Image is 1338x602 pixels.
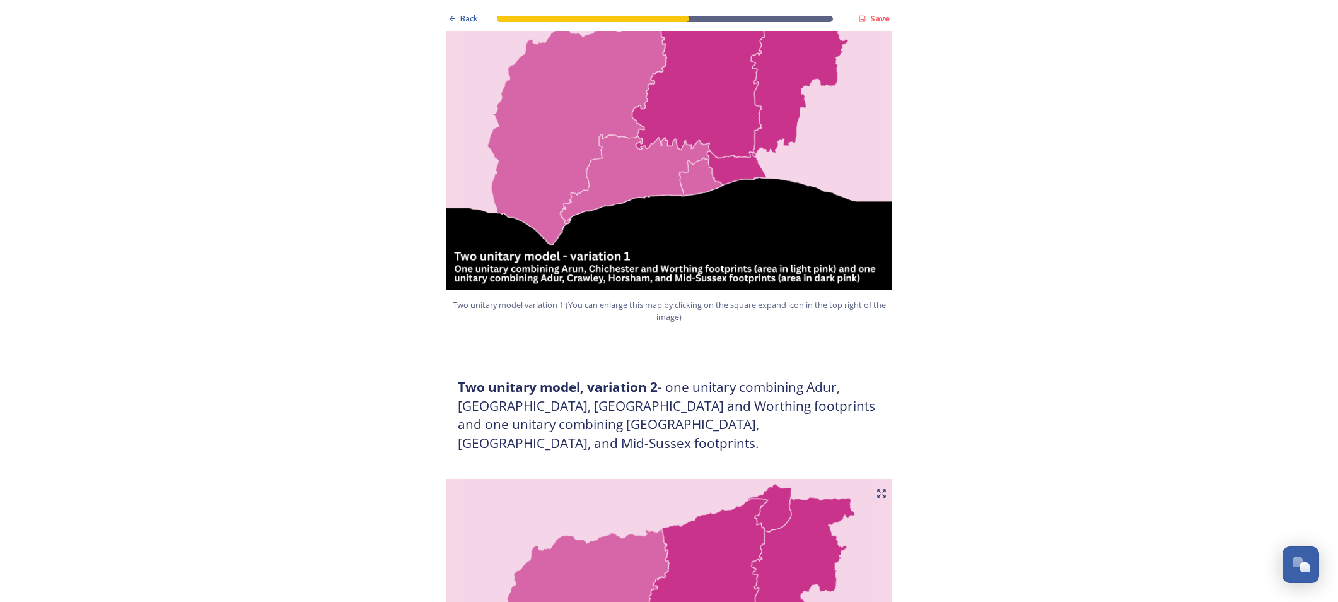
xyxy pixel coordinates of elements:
[458,378,658,396] strong: Two unitary model, variation 2
[458,378,880,452] h3: - one unitary combining Adur, [GEOGRAPHIC_DATA], [GEOGRAPHIC_DATA] and Worthing footprints and on...
[1283,546,1319,583] button: Open Chat
[451,299,887,323] span: Two unitary model variation 1 (You can enlarge this map by clicking on the square expand icon in ...
[460,13,478,25] span: Back
[870,13,890,24] strong: Save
